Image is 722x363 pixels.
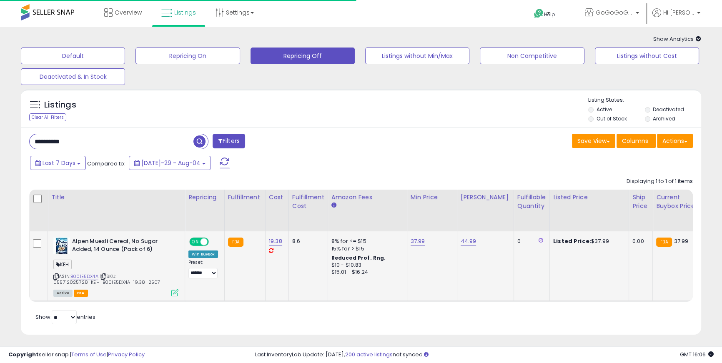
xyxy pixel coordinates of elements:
[674,237,689,245] span: 37.99
[21,68,125,85] button: Deactivated & In Stock
[588,96,701,104] p: Listing States:
[87,160,125,168] span: Compared to:
[653,35,701,43] span: Show Analytics
[331,245,401,253] div: 15% for > $15
[596,115,627,122] label: Out of Stock
[228,193,262,202] div: Fulfillment
[622,137,648,145] span: Columns
[74,290,88,297] span: FBA
[572,134,615,148] button: Save View
[652,8,700,27] a: Hi [PERSON_NAME]
[365,48,469,64] button: Listings without Min/Max
[527,2,572,27] a: Help
[653,106,684,113] label: Deactivated
[292,238,321,245] div: 8.6
[656,193,699,210] div: Current Buybox Price
[70,273,98,280] a: B001E5DX4A
[115,8,142,17] span: Overview
[595,48,699,64] button: Listings without Cost
[596,106,612,113] label: Active
[345,350,393,358] a: 200 active listings
[680,350,714,358] span: 2025-08-12 16:06 GMT
[517,238,543,245] div: 0
[657,134,693,148] button: Actions
[292,193,324,210] div: Fulfillment Cost
[331,238,401,245] div: 8% for <= $15
[213,134,245,148] button: Filters
[663,8,694,17] span: Hi [PERSON_NAME]
[53,290,73,297] span: All listings currently available for purchase on Amazon
[331,202,336,209] small: Amazon Fees.
[534,8,544,19] i: Get Help
[632,193,649,210] div: Ship Price
[8,351,145,359] div: seller snap | |
[53,238,70,254] img: 51P5yzRbX8L._SL40_.jpg
[553,237,591,245] b: Listed Price:
[44,99,76,111] h5: Listings
[190,238,201,245] span: ON
[35,313,95,321] span: Show: entries
[53,260,72,269] span: KEH
[29,113,66,121] div: Clear All Filters
[544,11,555,18] span: Help
[71,350,107,358] a: Terms of Use
[480,48,584,64] button: Non Competitive
[72,238,173,255] b: Alpen Muesli Cereal, No Sugar Added, 14 Ounce (Pack of 6)
[627,178,693,185] div: Displaying 1 to 1 of 1 items
[656,238,672,247] small: FBA
[43,159,75,167] span: Last 7 Days
[632,238,646,245] div: 0.00
[617,134,656,148] button: Columns
[331,262,401,269] div: $10 - $10.83
[21,48,125,64] button: Default
[596,8,633,17] span: GoGoGoGoneLLC
[269,237,282,245] a: 19.38
[208,238,221,245] span: OFF
[30,156,86,170] button: Last 7 Days
[141,159,201,167] span: [DATE]-29 - Aug-04
[461,237,476,245] a: 44.99
[331,193,404,202] div: Amazon Fees
[461,193,510,202] div: [PERSON_NAME]
[188,260,218,278] div: Preset:
[135,48,240,64] button: Repricing On
[53,273,160,285] span: | SKU: 055712025728_KEH_B001E5DX4A_19.38_2507
[174,8,196,17] span: Listings
[553,193,625,202] div: Listed Price
[188,193,221,202] div: Repricing
[129,156,211,170] button: [DATE]-29 - Aug-04
[331,254,386,261] b: Reduced Prof. Rng.
[255,351,714,359] div: Last InventoryLab Update: [DATE], not synced.
[53,238,178,295] div: ASIN:
[228,238,243,247] small: FBA
[553,238,622,245] div: $37.99
[411,193,454,202] div: Min Price
[188,250,218,258] div: Win BuyBox
[653,115,675,122] label: Archived
[108,350,145,358] a: Privacy Policy
[51,193,181,202] div: Title
[8,350,39,358] strong: Copyright
[331,269,401,276] div: $15.01 - $16.24
[411,237,425,245] a: 37.99
[269,193,285,202] div: Cost
[251,48,355,64] button: Repricing Off
[517,193,546,210] div: Fulfillable Quantity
